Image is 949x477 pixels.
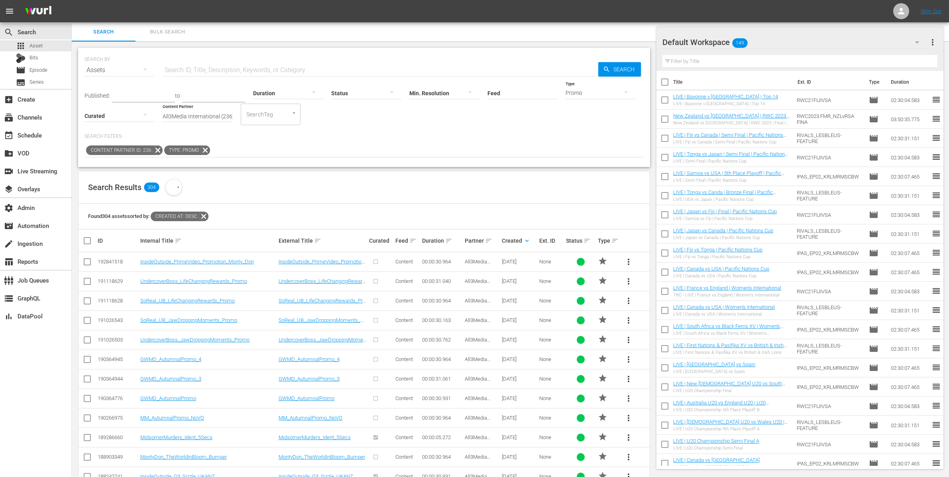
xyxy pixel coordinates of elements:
[140,236,276,245] div: Internal Title
[465,337,493,349] span: All3Media International
[888,358,931,377] td: 02:30:07.465
[673,113,790,137] a: New Zealand vs [GEOGRAPHIC_DATA] | RWC 2023 | Final | Replay (New Zealand vs [GEOGRAPHIC_DATA] | ...
[673,197,790,202] div: LIVE | USA vs Japan | Pacific Nations Cup
[624,374,633,384] span: more_vert
[422,356,462,362] div: 00:00:30.964
[673,369,755,374] div: LIVE | [GEOGRAPHIC_DATA] vs Spain
[624,413,633,423] span: more_vert
[673,381,785,393] a: LIVE | New [DEMOGRAPHIC_DATA] U20 vs South Africa U20 | U20 Championship Final
[610,62,641,77] span: Search
[140,415,204,421] a: MM_AutumnalPromo_NoVO
[140,337,250,343] a: UndercoverBoss_JawDroppingMoments_Promo
[140,278,247,284] a: UndercoverBoss_LifeChangingRewards_Promo
[395,376,413,382] span: Content
[539,337,564,343] div: None
[931,305,941,315] span: reorder
[869,306,878,315] span: Episode
[539,259,564,265] div: None
[279,376,340,382] a: GWMD_AutumnalPromo_3
[4,312,14,321] span: DataPool
[864,71,886,93] th: Type
[794,263,866,282] td: IPAS_EP02_KRLMRMSCBW
[931,229,941,238] span: reorder
[279,298,366,310] a: SoReal_UB_LifeChangingRewards_Promo
[619,272,638,291] button: more_vert
[673,266,769,272] a: LIVE | Canada vs USA | Pacific Nations Cup
[539,415,564,421] div: None
[4,257,14,267] span: Reports
[502,259,536,265] div: [DATE]
[794,90,866,110] td: RWC21FIJIVSA
[931,401,941,410] span: reorder
[539,395,564,401] div: None
[931,210,941,219] span: reorder
[422,376,462,382] div: 00:00:31.061
[928,37,937,47] span: more_vert
[794,358,866,377] td: IPAS_EP02_KRLMRMSCBW
[539,434,564,440] div: None
[395,259,413,265] span: Content
[502,317,536,323] div: [DATE]
[77,27,131,37] span: Search
[869,363,878,373] span: Episode
[673,101,778,106] div: LIVE | Bayonne v [GEOGRAPHIC_DATA] | Top 14
[869,401,878,411] span: Episode
[140,298,235,304] a: SoReal_UB_LifeChangingRewards_Promo
[673,216,777,221] div: LIVE | Samoa vs Fiji | Pacific Nations Cup
[869,114,878,124] span: Episode
[502,356,536,362] div: [DATE]
[422,395,462,401] div: 00:00:30.931
[673,178,790,183] div: LIVE | Semi Final | Pacific Nations Cup
[869,267,878,277] span: Episode
[673,208,777,214] a: LIVE | Japan vs Fiji | Final | Pacific Nations Cup
[98,337,138,343] div: 191026503
[279,236,367,245] div: External Title
[422,259,462,265] div: 00:00:30.964
[869,287,878,296] span: Episode
[140,259,254,265] a: InsideOutside_PrimeVideo_Promotion_Monty_Don
[539,278,564,284] div: None
[422,434,462,440] div: 00:00:05.272
[175,92,180,99] span: to
[931,344,941,353] span: reorder
[673,254,762,259] div: LIVE | Fiji vs Tonga | Pacific Nations Cup
[931,439,941,449] span: reorder
[869,248,878,258] span: Episode
[4,294,14,303] span: GraphQL
[502,395,536,401] div: [DATE]
[395,298,413,304] span: Content
[279,278,365,290] a: UndercoverBoss_LifeChangingRewards_Promo
[395,415,413,421] span: Content
[619,389,638,408] button: more_vert
[140,434,212,440] a: MidsomerMurders_Ident_5Secs
[84,92,110,99] span: Published:
[598,334,607,344] span: PROMO
[465,356,493,368] span: All3Media International
[673,312,775,317] div: LIVE | Canada vs USA | Women's International
[98,434,138,440] div: 189286660
[4,113,14,122] span: Channels
[598,236,617,245] div: Type
[793,71,865,93] th: Ext. ID
[931,363,941,372] span: reorder
[619,350,638,369] button: more_vert
[888,243,931,263] td: 02:30:07.465
[673,292,781,298] div: TBC - LIVE | France vs England | Women's International
[422,337,462,343] div: 00:00:30.762
[888,129,931,148] td: 02:30:31.151
[794,320,866,339] td: IPAS_EP02_KRLMRMSCBW
[673,139,790,145] div: LIVE | Fiji vs Canada | Semi Final | Pacific Nations Cup
[673,457,760,463] a: LIVE | Canada vs [GEOGRAPHIC_DATA]
[619,291,638,310] button: more_vert
[279,259,365,271] a: InsideOutside_PrimeVideo_Promotion_Monty_Don
[794,301,866,320] td: RIVALS_LESBLEUS-FEATURE
[624,257,633,267] span: more_vert
[869,95,878,105] span: Episode
[611,237,619,244] span: sort
[502,298,536,304] div: [DATE]
[140,376,201,382] a: GWMD_AutumnalPromo_3
[673,419,788,431] a: LIVE | [DEMOGRAPHIC_DATA] U20 vs Wales U20 | U20 Championship 7th Place Playoff
[673,285,781,291] a: LIVE | France vs England | Women's International
[4,95,14,104] span: Create
[888,397,931,416] td: 02:30:04.583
